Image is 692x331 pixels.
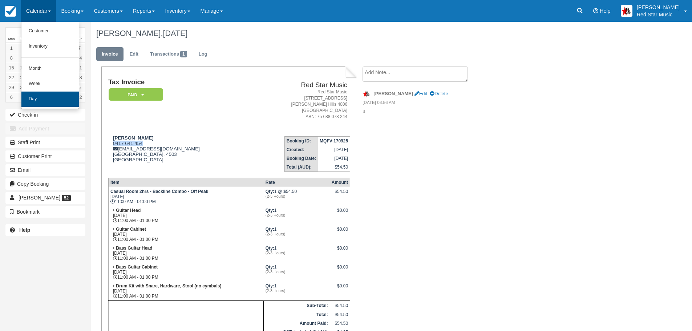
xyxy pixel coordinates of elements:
[74,35,85,43] th: Sun
[264,244,330,263] td: 1
[116,265,158,270] strong: Bass Guitar Cabinet
[318,154,350,163] td: [DATE]
[17,43,28,53] a: 2
[264,263,330,282] td: 1
[320,138,348,144] strong: MQFV-170925
[264,319,330,328] th: Amount Paid:
[62,195,71,201] span: 52
[108,78,249,86] h1: Tax Invoice
[21,39,79,54] a: Inventory
[430,91,448,96] a: Delete
[363,108,485,115] p: 3
[17,63,28,73] a: 16
[264,282,330,301] td: 1
[264,187,330,206] td: 1 @ $54.50
[318,163,350,172] td: $54.50
[108,206,263,225] td: [DATE] 11:00 AM - 01:00 PM
[108,263,263,282] td: [DATE] 11:00 AM - 01:00 PM
[145,47,193,61] a: Transactions1
[266,270,328,274] em: (2-3 Hours)
[124,47,144,61] a: Edit
[6,92,17,102] a: 6
[252,89,347,120] address: Red Star Music [STREET_ADDRESS] [PERSON_NAME] Hills 4006 [GEOGRAPHIC_DATA] ABN: 75 688 078 244
[108,282,263,301] td: [DATE] 11:00 AM - 01:00 PM
[330,301,350,310] td: $54.50
[266,283,274,288] strong: Qty
[17,53,28,63] a: 9
[17,73,28,82] a: 23
[21,92,79,107] a: Day
[266,208,274,213] strong: Qty
[5,206,85,218] button: Bookmark
[637,4,680,11] p: [PERSON_NAME]
[74,92,85,102] a: 12
[266,265,274,270] strong: Qty
[116,227,146,232] strong: Guitar Cabinet
[19,227,30,233] b: Help
[5,224,85,236] a: Help
[332,189,348,200] div: $54.50
[113,135,154,141] strong: [PERSON_NAME]
[264,301,330,310] th: Sub-Total:
[621,5,632,17] img: A2
[21,61,79,76] a: Month
[5,6,16,17] img: checkfront-main-nav-mini-logo.png
[96,47,124,61] a: Invoice
[193,47,213,61] a: Log
[414,91,427,96] a: Edit
[116,283,221,288] strong: Drum Kit with Snare, Hardware, Stool (no cymbals)
[264,206,330,225] td: 1
[6,73,17,82] a: 22
[5,137,85,148] a: Staff Print
[74,53,85,63] a: 14
[6,82,17,92] a: 29
[5,192,85,203] a: [PERSON_NAME] 52
[21,24,79,39] a: Customer
[163,29,187,38] span: [DATE]
[108,88,161,101] a: Paid
[266,227,274,232] strong: Qty
[116,208,141,213] strong: Guitar Head
[17,82,28,92] a: 30
[332,265,348,275] div: $0.00
[252,81,347,89] h2: Red Star Music
[593,8,598,13] i: Help
[74,63,85,73] a: 21
[108,187,263,206] td: [DATE] 11:00 AM - 01:00 PM
[637,11,680,18] p: Red Star Music
[5,178,85,190] button: Copy Booking
[363,100,485,108] em: [DATE] 08:56 AM
[21,22,79,109] ul: Calendar
[318,145,350,154] td: [DATE]
[284,136,318,145] th: Booking ID:
[266,194,328,198] em: (2-3 Hours)
[266,288,328,293] em: (2-3 Hours)
[110,189,208,194] strong: Casual Room 2hrs - Backline Combo - Off Peak
[600,8,611,14] span: Help
[108,178,263,187] th: Item
[17,35,28,43] th: Tue
[5,150,85,162] a: Customer Print
[108,135,249,171] div: 0417 641 454 [EMAIL_ADDRESS][DOMAIN_NAME] [GEOGRAPHIC_DATA], 4503 [GEOGRAPHIC_DATA]
[284,145,318,154] th: Created:
[330,319,350,328] td: $54.50
[96,29,604,38] h1: [PERSON_NAME],
[74,73,85,82] a: 28
[332,283,348,294] div: $0.00
[332,208,348,219] div: $0.00
[19,195,60,201] span: [PERSON_NAME]
[264,310,330,319] th: Total:
[264,225,330,244] td: 1
[5,123,85,134] button: Add Payment
[74,82,85,92] a: 5
[116,246,152,251] strong: Bass Guitar Head
[266,251,328,255] em: (2-3 Hours)
[6,35,17,43] th: Mon
[330,310,350,319] td: $54.50
[332,227,348,238] div: $0.00
[6,53,17,63] a: 8
[6,43,17,53] a: 1
[330,178,350,187] th: Amount
[266,213,328,217] em: (2-3 Hours)
[108,244,263,263] td: [DATE] 11:00 AM - 01:00 PM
